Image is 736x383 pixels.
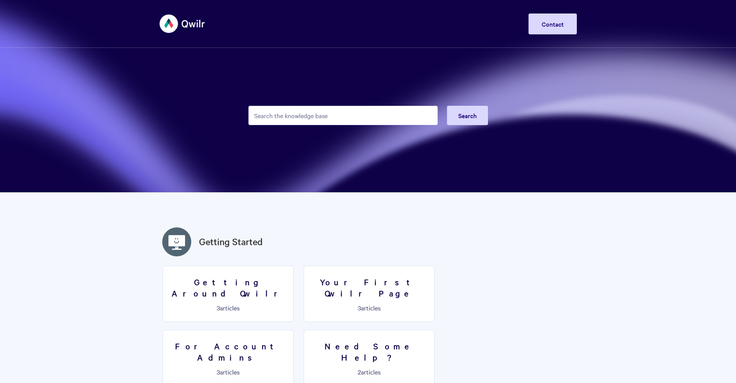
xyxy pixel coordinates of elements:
p: articles [168,368,289,375]
p: articles [309,368,430,375]
p: articles [309,304,430,311]
span: 3 [358,303,361,312]
span: Search [458,111,477,120]
span: 2 [358,368,361,376]
p: articles [168,304,289,311]
h3: Your First Qwilr Page [309,276,430,298]
img: Qwilr Help Center [160,9,206,38]
a: Getting Around Qwilr 3articles [163,266,294,322]
a: Getting Started [199,235,263,249]
h3: Getting Around Qwilr [168,276,289,298]
span: 3 [217,303,220,312]
span: 3 [217,368,220,376]
a: Contact [529,14,577,34]
input: Search the knowledge base [248,106,438,125]
a: Your First Qwilr Page 3articles [304,266,435,322]
h3: For Account Admins [168,341,289,363]
h3: Need Some Help? [309,341,430,363]
button: Search [447,106,488,125]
